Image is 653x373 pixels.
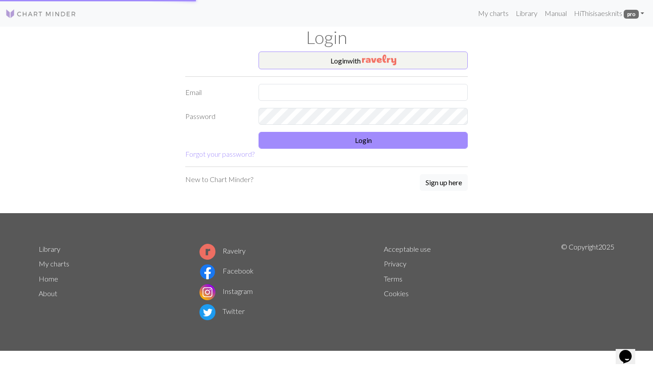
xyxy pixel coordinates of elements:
button: Login [259,132,468,149]
a: Facebook [199,266,254,275]
a: Terms [384,274,402,283]
a: Ravelry [199,246,246,255]
a: Acceptable use [384,245,431,253]
p: New to Chart Minder? [185,174,253,185]
img: Twitter logo [199,304,215,320]
a: Manual [541,4,570,22]
img: Facebook logo [199,264,215,280]
iframe: chat widget [616,337,644,364]
a: My charts [474,4,512,22]
a: Instagram [199,287,253,295]
a: Forgot your password? [185,150,255,158]
a: Library [512,4,541,22]
a: Library [39,245,60,253]
label: Email [180,84,253,101]
a: Cookies [384,289,409,298]
a: About [39,289,57,298]
p: © Copyright 2025 [561,242,614,322]
a: My charts [39,259,69,268]
img: Instagram logo [199,284,215,300]
a: Twitter [199,307,245,315]
a: Home [39,274,58,283]
img: Logo [5,8,76,19]
img: Ravelry logo [199,244,215,260]
button: Loginwith [259,52,468,69]
h1: Login [33,27,620,48]
label: Password [180,108,253,125]
a: HiThisisaesknits pro [570,4,648,22]
a: Sign up here [420,174,468,192]
button: Sign up here [420,174,468,191]
img: Ravelry [362,55,396,65]
a: Privacy [384,259,406,268]
span: pro [624,10,639,19]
